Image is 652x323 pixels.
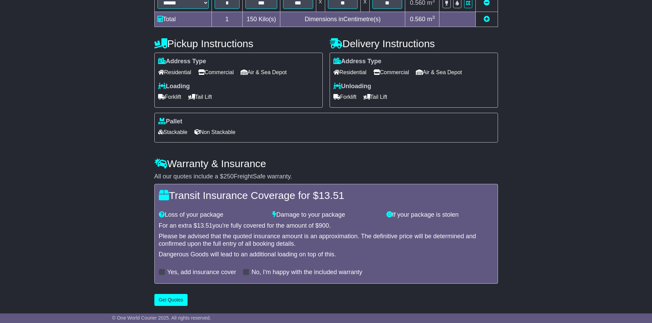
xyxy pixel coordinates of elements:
[158,58,206,65] label: Address Type
[280,12,405,27] td: Dimensions in Centimetre(s)
[241,67,287,78] span: Air & Sea Depot
[383,211,497,219] div: If your package is stolen
[330,38,498,49] h4: Delivery Instructions
[333,58,382,65] label: Address Type
[158,67,191,78] span: Residential
[212,12,243,27] td: 1
[159,222,494,230] div: For an extra $ you're fully covered for the amount of $ .
[159,190,494,201] h4: Transit Insurance Coverage for $
[158,92,181,102] span: Forklift
[333,83,371,90] label: Unloading
[410,16,425,23] span: 0.560
[252,269,362,276] label: No, I'm happy with the included warranty
[154,12,212,27] td: Total
[319,222,329,229] span: 900
[427,16,435,23] span: m
[319,190,344,201] span: 13.51
[158,83,190,90] label: Loading
[198,67,234,78] span: Commercial
[154,158,498,169] h4: Warranty & Insurance
[154,294,188,306] button: Get Quotes
[432,15,435,20] sup: 3
[416,67,462,78] span: Air & Sea Depot
[188,92,212,102] span: Tail Lift
[155,211,269,219] div: Loss of your package
[363,92,387,102] span: Tail Lift
[159,251,494,258] div: Dangerous Goods will lead to an additional loading on top of this.
[484,16,490,23] a: Add new item
[247,16,257,23] span: 150
[158,127,188,137] span: Stackable
[269,211,383,219] div: Damage to your package
[112,315,211,321] span: © One World Courier 2025. All rights reserved.
[159,233,494,247] div: Please be advised that the quoted insurance amount is an approximation. The definitive price will...
[333,67,367,78] span: Residential
[154,38,323,49] h4: Pickup Instructions
[167,269,236,276] label: Yes, add insurance cover
[197,222,213,229] span: 13.51
[194,127,235,137] span: Non Stackable
[223,173,234,180] span: 250
[154,173,498,180] div: All our quotes include a $ FreightSafe warranty.
[158,118,182,125] label: Pallet
[333,92,357,102] span: Forklift
[373,67,409,78] span: Commercial
[243,12,280,27] td: Kilo(s)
